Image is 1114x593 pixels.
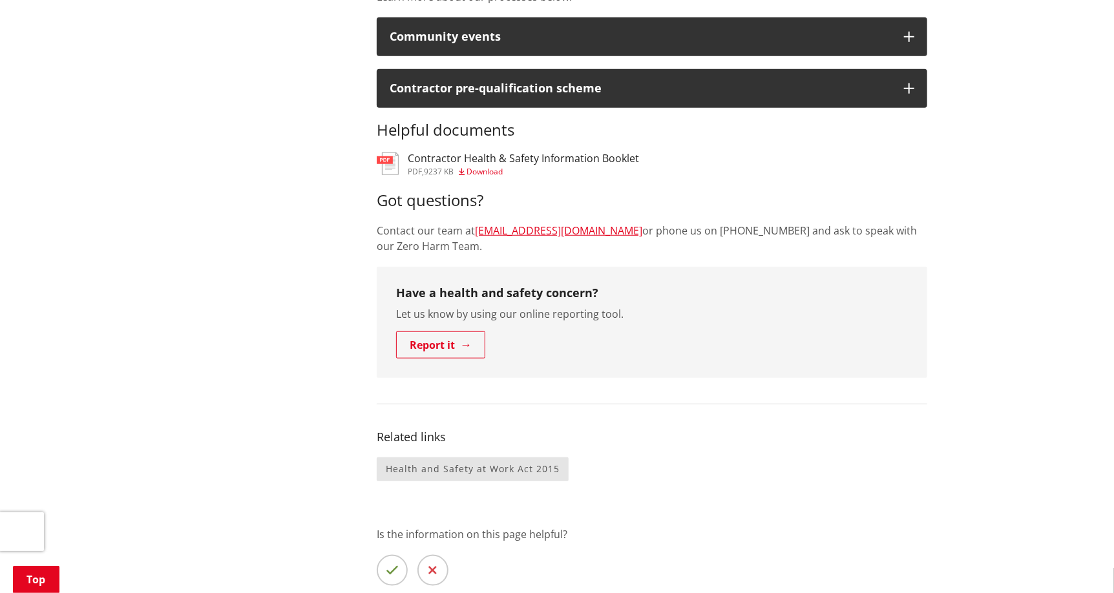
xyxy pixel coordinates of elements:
span: 9237 KB [424,166,454,177]
div: , [408,168,639,176]
span: pdf [408,166,422,177]
a: Top [13,566,59,593]
p: Is the information on this page helpful? [377,526,927,542]
a: Report it [396,331,485,359]
h3: Got questions? [377,191,927,210]
a: Contractor Health & Safety Information Booklet pdf,9237 KB Download [377,152,639,176]
h3: Have a health and safety concern? [396,286,908,300]
a: Health and Safety at Work Act 2015 [377,457,569,481]
button: Contractor pre-qualification scheme [377,69,927,108]
h3: Helpful documents [377,121,927,140]
img: document-pdf.svg [377,152,399,175]
button: Community events [377,17,927,56]
div: Community events [390,30,891,43]
a: [EMAIL_ADDRESS][DOMAIN_NAME] [475,224,642,238]
p: Contractor pre-qualification scheme [390,82,891,95]
p: Contact our team at or phone us on [PHONE_NUMBER] and ask to speak with our Zero Harm Team. [377,223,927,254]
p: Let us know by using our online reporting tool. [396,306,908,322]
span: Download [467,166,503,177]
h4: Related links [377,404,927,444]
iframe: Messenger Launcher [1055,539,1101,585]
h3: Contractor Health & Safety Information Booklet [408,152,639,165]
